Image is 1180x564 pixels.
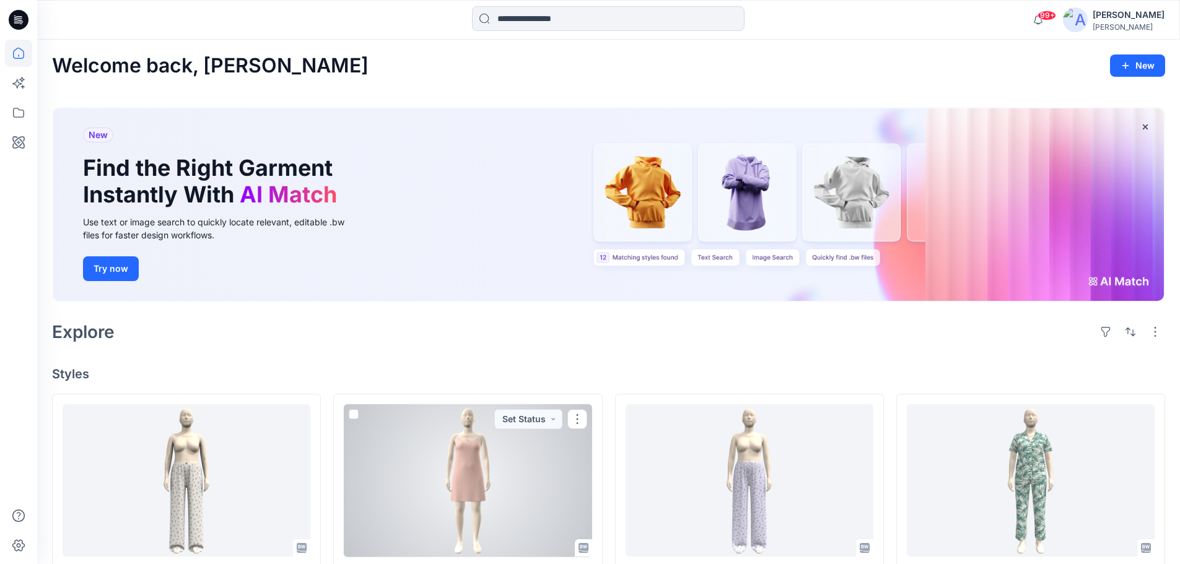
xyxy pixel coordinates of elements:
[63,404,310,557] a: WM32603_ADM_POINTELLE OPEN PANT_COLORWAY
[52,367,1165,381] h4: Styles
[52,54,369,77] h2: Welcome back, [PERSON_NAME]
[52,322,115,342] h2: Explore
[1063,7,1088,32] img: avatar
[1038,11,1056,20] span: 99+
[907,404,1155,557] a: WM2081E_Proto comment applied pattern_REV4
[240,181,337,208] span: AI Match
[83,215,362,241] div: Use text or image search to quickly locate relevant, editable .bw files for faster design workflows.
[1093,22,1165,32] div: [PERSON_NAME]
[83,155,343,208] h1: Find the Right Garment Instantly With
[1093,7,1165,22] div: [PERSON_NAME]
[1110,54,1165,77] button: New
[89,128,108,142] span: New
[626,404,873,557] a: WM12604J POINTELLE PANT-FAUX FLY & BUTTONS + PICOT_COLORWAY
[83,256,139,281] button: Try now
[344,404,592,557] a: WM32604 POINTELLE SHORT CHEMISE_COLORWAY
